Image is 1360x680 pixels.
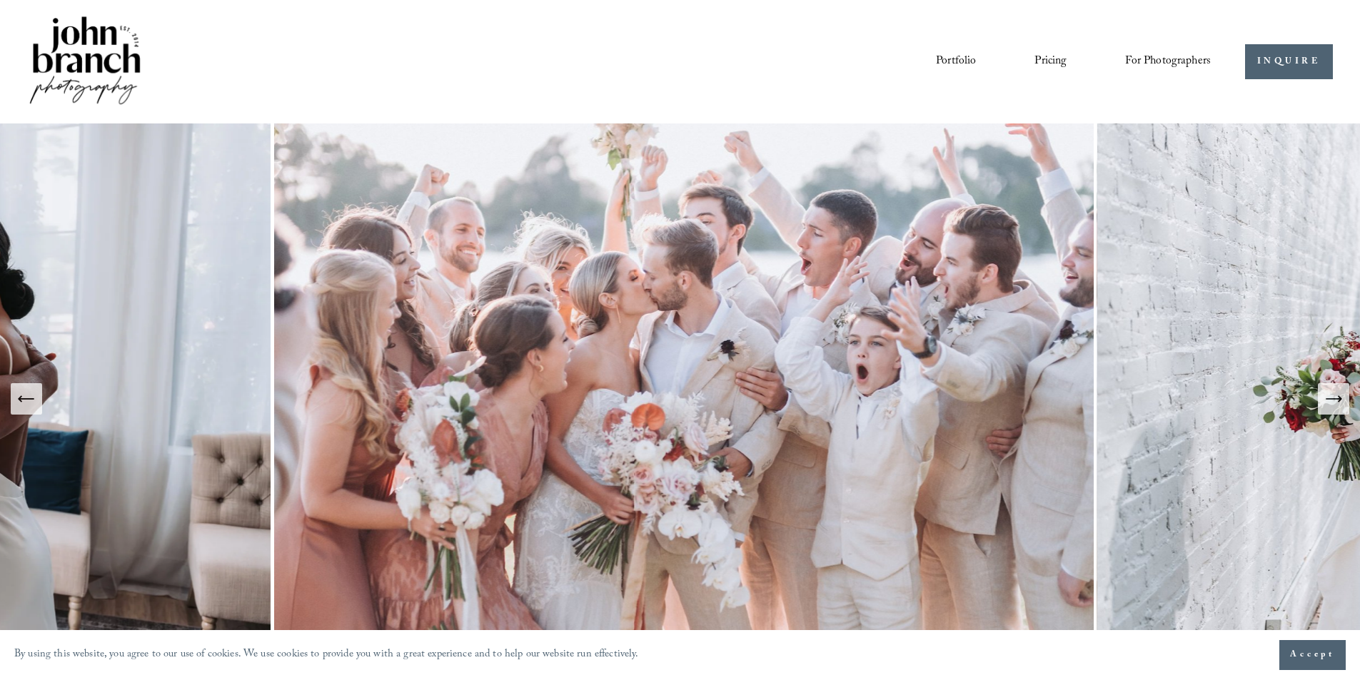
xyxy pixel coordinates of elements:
[1290,648,1335,662] span: Accept
[11,383,42,415] button: Previous Slide
[936,49,976,73] a: Portfolio
[1125,49,1211,73] a: folder dropdown
[1125,51,1211,73] span: For Photographers
[1318,383,1349,415] button: Next Slide
[271,123,1097,674] img: A wedding party celebrating outdoors, featuring a bride and groom kissing amidst cheering bridesm...
[1034,49,1067,73] a: Pricing
[14,645,639,666] p: By using this website, you agree to our use of cookies. We use cookies to provide you with a grea...
[27,14,143,110] img: John Branch IV Photography
[1245,44,1333,79] a: INQUIRE
[1279,640,1346,670] button: Accept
